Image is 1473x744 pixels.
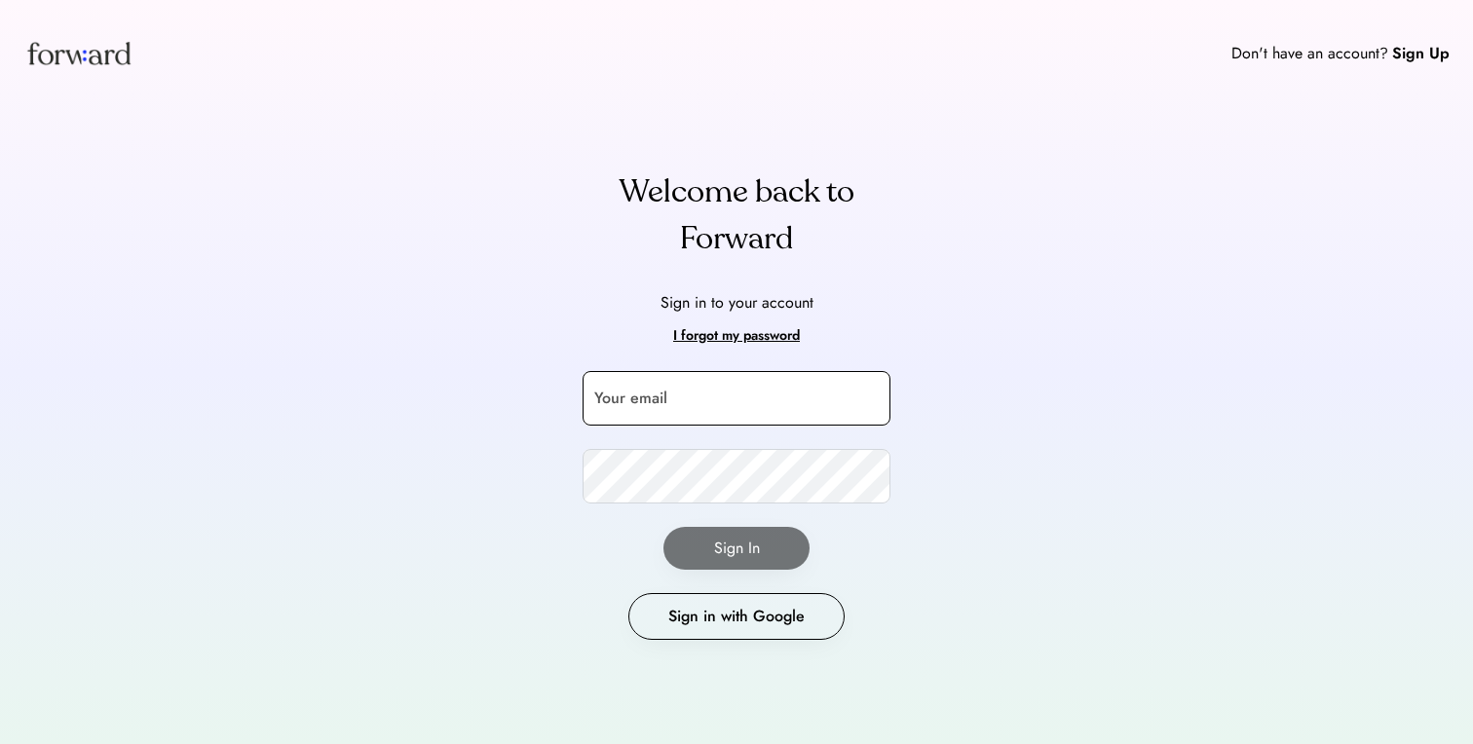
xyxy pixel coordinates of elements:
[583,168,890,262] div: Welcome back to Forward
[628,593,845,640] button: Sign in with Google
[1231,42,1388,65] div: Don't have an account?
[661,291,813,315] div: Sign in to your account
[673,324,800,348] div: I forgot my password
[1392,42,1450,65] div: Sign Up
[663,527,810,570] button: Sign In
[23,23,134,83] img: Forward logo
